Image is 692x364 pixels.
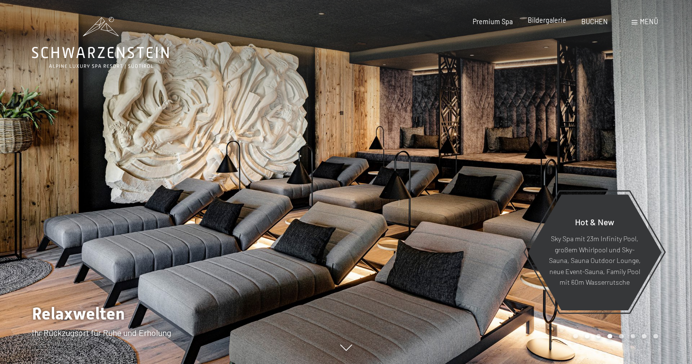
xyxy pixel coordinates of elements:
[581,17,608,26] a: BUCHEN
[570,334,658,339] div: Carousel Pagination
[640,17,658,26] span: Menü
[653,334,658,339] div: Carousel Page 8
[527,194,662,311] a: Hot & New Sky Spa mit 23m Infinity Pool, großem Whirlpool und Sky-Sauna, Sauna Outdoor Lounge, ne...
[573,334,578,339] div: Carousel Page 1
[548,233,641,288] p: Sky Spa mit 23m Infinity Pool, großem Whirlpool und Sky-Sauna, Sauna Outdoor Lounge, neue Event-S...
[596,334,601,339] div: Carousel Page 3
[607,334,612,339] div: Carousel Page 4 (Current Slide)
[473,17,513,26] a: Premium Spa
[585,334,590,339] div: Carousel Page 2
[631,334,635,339] div: Carousel Page 6
[575,217,614,227] span: Hot & New
[642,334,647,339] div: Carousel Page 7
[619,334,624,339] div: Carousel Page 5
[528,16,566,24] a: Bildergalerie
